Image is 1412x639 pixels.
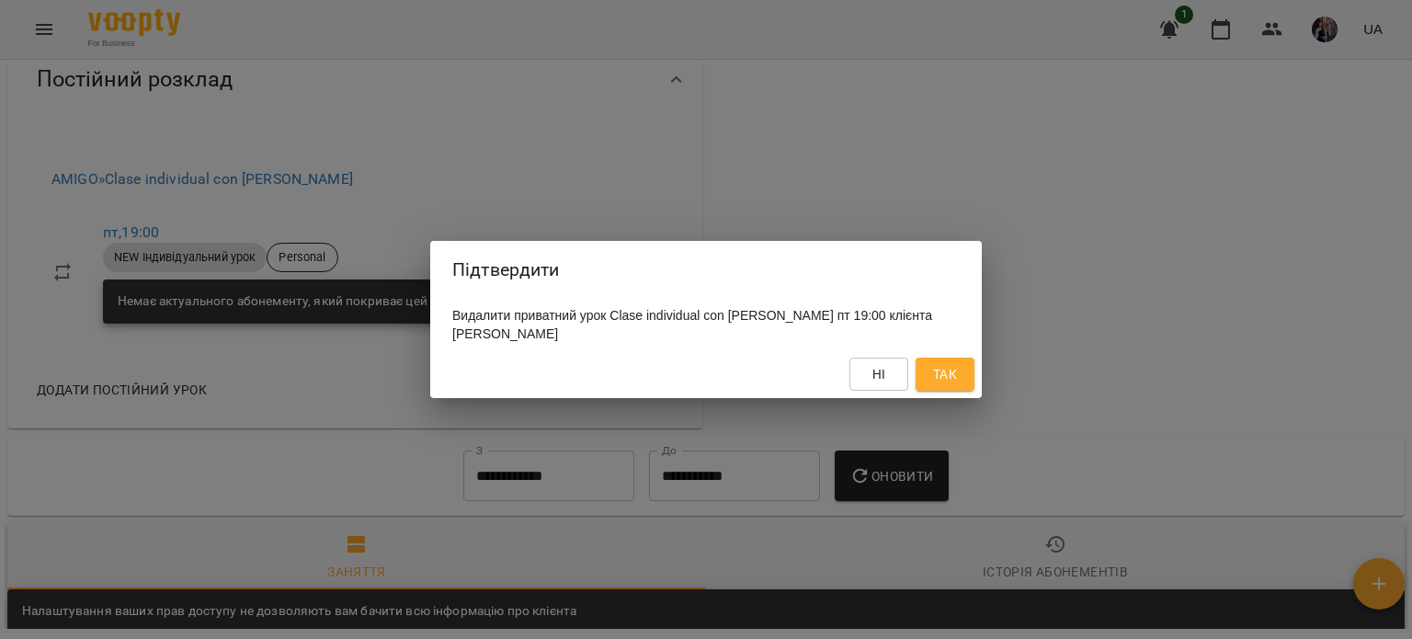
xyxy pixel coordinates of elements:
[872,363,886,385] span: Ні
[849,358,908,391] button: Ні
[933,363,957,385] span: Так
[430,299,982,350] div: Видалити приватний урок Clase individual con [PERSON_NAME] пт 19:00 клієнта [PERSON_NAME]
[452,256,960,284] h2: Підтвердити
[916,358,974,391] button: Так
